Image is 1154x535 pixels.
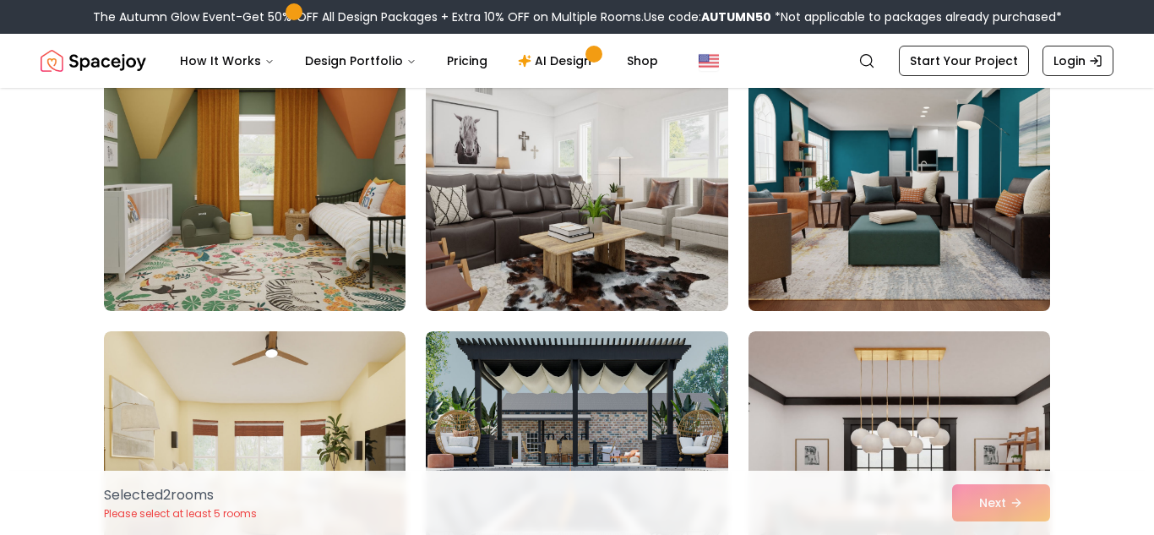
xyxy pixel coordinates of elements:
b: AUTUMN50 [701,8,771,25]
a: Start Your Project [899,46,1029,76]
img: Room room-15 [741,34,1058,318]
a: Shop [613,44,672,78]
img: Room room-14 [426,41,727,311]
img: Spacejoy Logo [41,44,146,78]
nav: Global [41,34,1113,88]
span: *Not applicable to packages already purchased* [771,8,1062,25]
img: United States [699,51,719,71]
p: Please select at least 5 rooms [104,507,257,521]
img: Room room-13 [104,41,406,311]
span: Use code: [644,8,771,25]
button: Design Portfolio [291,44,430,78]
div: The Autumn Glow Event-Get 50% OFF All Design Packages + Extra 10% OFF on Multiple Rooms. [93,8,1062,25]
a: Login [1042,46,1113,76]
p: Selected 2 room s [104,485,257,505]
a: Spacejoy [41,44,146,78]
nav: Main [166,44,672,78]
button: How It Works [166,44,288,78]
a: Pricing [433,44,501,78]
a: AI Design [504,44,610,78]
